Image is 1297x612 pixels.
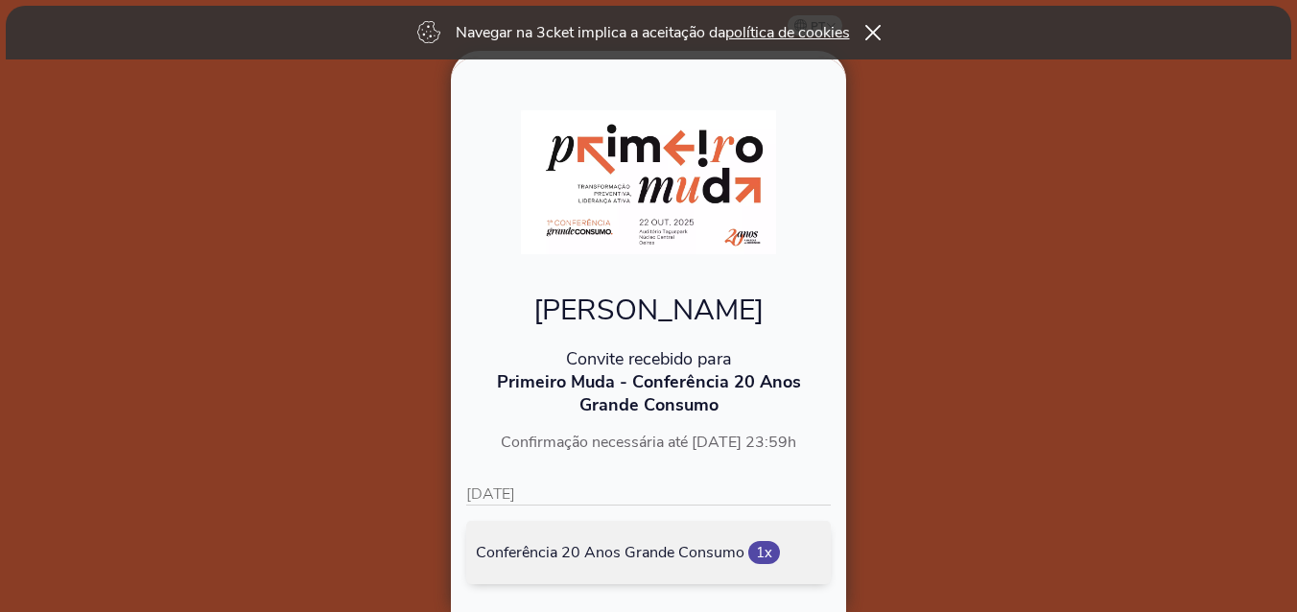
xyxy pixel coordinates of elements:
p: [PERSON_NAME] [466,291,831,330]
span: Conferência 20 Anos Grande Consumo [476,542,744,563]
img: 5ad515fc38e642aea0e8097223610b0d.webp [521,110,777,254]
p: Convite recebido para [466,347,831,370]
p: Primeiro Muda - Conferência 20 Anos Grande Consumo [466,370,831,416]
p: Navegar na 3cket implica a aceitação da [456,22,850,43]
a: política de cookies [725,22,850,43]
p: [DATE] [466,483,831,506]
span: 1x [748,541,780,564]
span: Confirmação necessária até [DATE] 23:59h [501,432,796,453]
